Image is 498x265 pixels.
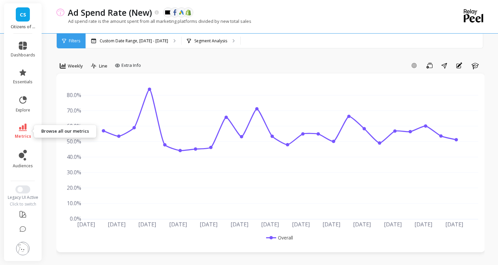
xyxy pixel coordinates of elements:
span: Line [99,63,107,69]
p: Segment Analysis [194,38,227,44]
span: audiences [13,163,33,169]
span: essentials [13,79,33,85]
img: profile picture [16,242,30,255]
p: Custom Date Range, [DATE] - [DATE] [100,38,168,44]
span: dashboards [11,52,35,58]
span: Extra Info [121,62,141,69]
span: Weekly [68,63,83,69]
button: Switch to New UI [15,185,30,193]
img: api.fb.svg [172,9,178,15]
img: api.shopify.svg [185,9,191,15]
p: Ad spend rate is the amount spent from all marketing platforms divided by new total sales [56,18,251,24]
div: Click to switch [4,202,42,207]
img: header icon [56,8,64,17]
img: api.klaviyo.svg [165,10,171,14]
img: api.google.svg [179,9,185,15]
p: Citizens of Soil [11,24,35,30]
span: CS [20,11,26,18]
span: Filters [69,38,80,44]
span: metrics [15,134,31,139]
span: explore [16,107,30,113]
p: Ad Spend Rate (New) [68,7,152,18]
div: Legacy UI Active [4,195,42,200]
